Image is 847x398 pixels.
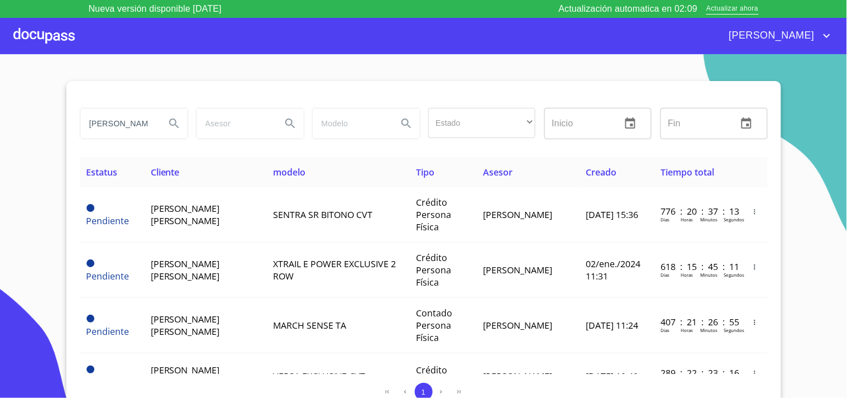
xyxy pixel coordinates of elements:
p: Horas [681,272,693,278]
span: Tiempo total [661,166,714,178]
span: Contado Persona Física [416,307,452,344]
p: 407 : 21 : 26 : 55 [661,316,736,328]
span: [PERSON_NAME] [483,370,552,382]
span: Pendiente [87,315,94,323]
span: Asesor [483,166,513,178]
span: Pendiente [87,325,130,338]
p: Actualización automatica en 02:09 [559,2,698,16]
p: Minutos [700,216,717,222]
span: MARCH SENSE TA [273,319,346,331]
p: Horas [681,327,693,333]
span: Crédito Persona Física [416,252,451,288]
span: [PERSON_NAME] [483,209,552,221]
p: Minutos [700,272,717,278]
p: 618 : 15 : 45 : 11 [661,260,736,273]
input: search [80,108,156,139]
span: [PERSON_NAME] [PERSON_NAME] [151,364,220,388]
span: 1 [422,388,425,396]
span: Pendiente [87,366,94,373]
button: account of current user [721,27,834,45]
button: Search [393,110,420,137]
span: [DATE] 15:36 [586,209,638,221]
span: Actualizar ahora [706,3,758,15]
p: 289 : 22 : 23 : 16 [661,367,736,379]
p: Nueva versión disponible [DATE] [89,2,222,16]
span: Tipo [416,166,434,178]
span: Crédito Persona Física [416,196,451,233]
p: Minutos [700,327,717,333]
span: Pendiente [87,259,94,267]
span: Crédito PFAE [416,364,447,388]
span: XTRAIL E POWER EXCLUSIVE 2 ROW [273,258,396,282]
span: [PERSON_NAME] [PERSON_NAME] [151,313,220,338]
span: 02/ene./2024 11:31 [586,258,640,282]
span: [PERSON_NAME] [PERSON_NAME] [151,258,220,282]
p: Horas [681,216,693,222]
span: modelo [273,166,305,178]
input: search [313,108,389,139]
span: Pendiente [87,215,130,227]
button: Search [277,110,304,137]
span: VERSA EXCLUSIVE CVT [273,370,365,382]
p: Segundos [724,272,744,278]
p: Dias [661,327,669,333]
span: [DATE] 11:24 [586,319,638,331]
span: Creado [586,166,616,178]
p: Segundos [724,216,744,222]
span: Estatus [87,166,118,178]
p: Segundos [724,327,744,333]
span: Pendiente [87,204,94,212]
p: 776 : 20 : 37 : 13 [661,205,736,217]
span: [PERSON_NAME] [483,264,552,276]
span: [PERSON_NAME] [483,319,552,331]
span: [DATE] 10:49 [586,370,638,382]
span: SENTRA SR BITONO CVT [273,209,372,221]
span: [PERSON_NAME] [PERSON_NAME] [151,202,220,227]
span: [PERSON_NAME] [721,27,820,45]
p: Dias [661,216,669,222]
input: search [197,108,272,139]
span: Pendiente [87,270,130,282]
div: ​ [428,108,535,138]
p: Dias [661,272,669,278]
button: Search [161,110,188,137]
span: Cliente [151,166,180,178]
